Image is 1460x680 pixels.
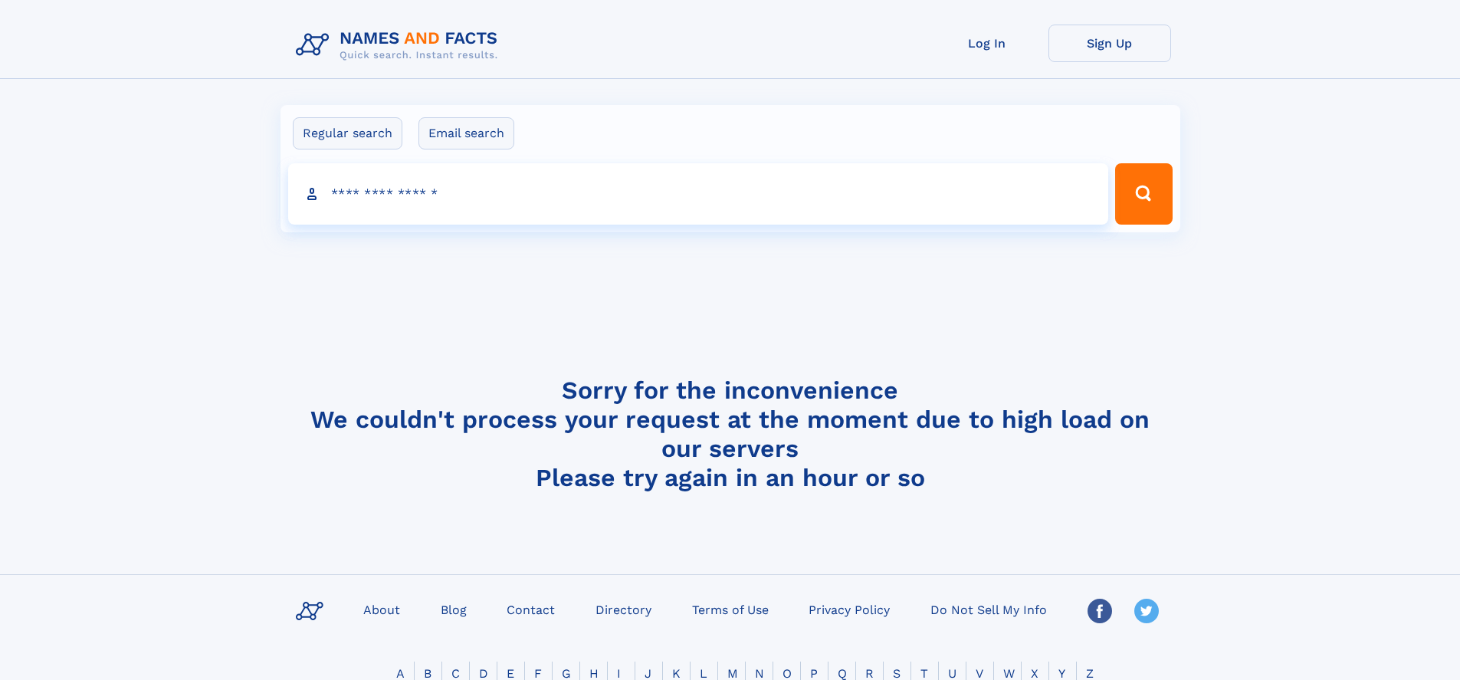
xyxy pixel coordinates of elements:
img: Twitter [1134,599,1159,623]
a: Log In [926,25,1048,62]
a: Sign Up [1048,25,1171,62]
a: Terms of Use [686,598,775,620]
a: Directory [589,598,658,620]
img: Facebook [1088,599,1112,623]
a: About [357,598,406,620]
label: Email search [418,117,514,149]
a: Contact [500,598,561,620]
button: Search Button [1115,163,1172,225]
label: Regular search [293,117,402,149]
h4: Sorry for the inconvenience We couldn't process your request at the moment due to high load on ou... [290,376,1171,492]
a: Privacy Policy [802,598,896,620]
a: Blog [435,598,473,620]
img: Logo Names and Facts [290,25,510,66]
input: search input [288,163,1109,225]
a: Do Not Sell My Info [924,598,1053,620]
